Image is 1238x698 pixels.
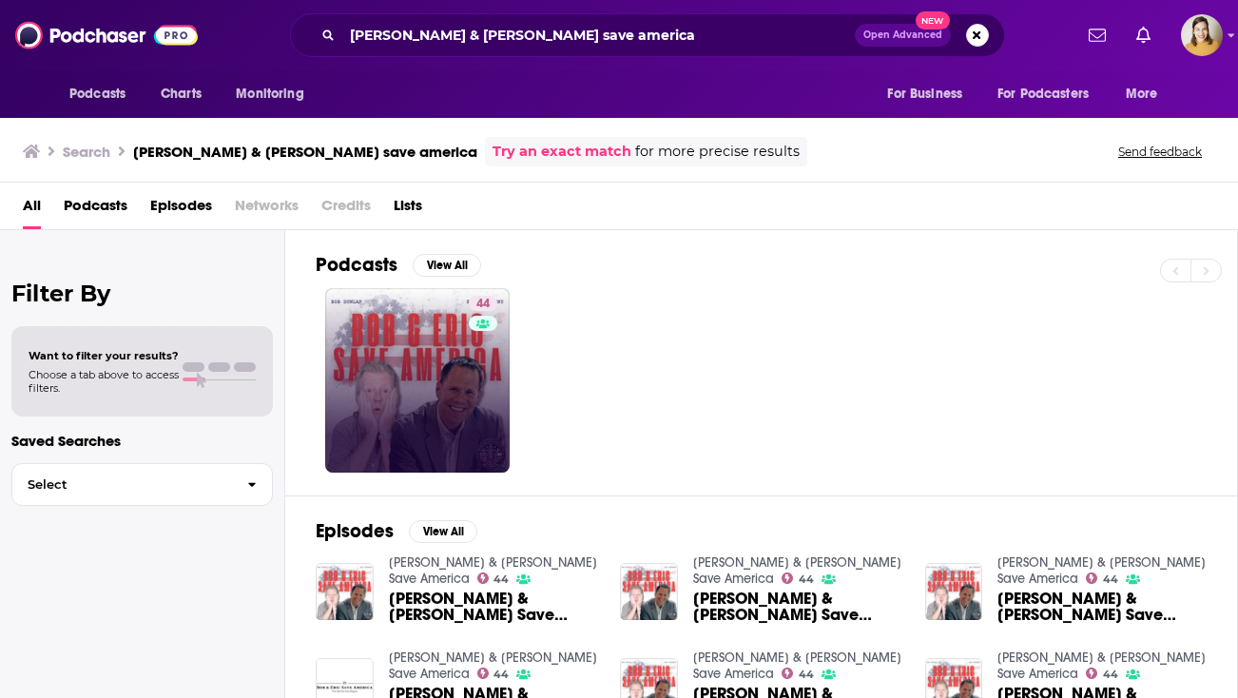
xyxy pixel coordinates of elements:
[342,20,855,50] input: Search podcasts, credits, & more...
[409,520,477,543] button: View All
[1103,575,1118,584] span: 44
[799,575,814,584] span: 44
[15,17,198,53] img: Podchaser - Follow, Share and Rate Podcasts
[799,670,814,679] span: 44
[56,76,150,112] button: open menu
[29,368,179,395] span: Choose a tab above to access filters.
[1112,76,1182,112] button: open menu
[1181,14,1223,56] span: Logged in as rebecca77781
[476,295,490,314] span: 44
[133,143,477,161] h3: [PERSON_NAME] & [PERSON_NAME] save america
[222,76,328,112] button: open menu
[1129,19,1158,51] a: Show notifications dropdown
[874,76,986,112] button: open menu
[997,81,1089,107] span: For Podcasters
[11,463,273,506] button: Select
[316,519,394,543] h2: Episodes
[477,668,510,679] a: 44
[1181,14,1223,56] button: Show profile menu
[321,190,371,229] span: Credits
[235,190,299,229] span: Networks
[916,11,950,29] span: New
[394,190,422,229] a: Lists
[782,572,814,584] a: 44
[1081,19,1113,51] a: Show notifications dropdown
[693,554,901,587] a: Bob & Eric Save America
[150,190,212,229] a: Episodes
[693,591,902,623] a: Bob & Eric Save America, Ep 43
[413,254,481,277] button: View All
[1181,14,1223,56] img: User Profile
[11,280,273,307] h2: Filter By
[493,670,509,679] span: 44
[12,478,232,491] span: Select
[23,190,41,229] a: All
[1086,572,1118,584] a: 44
[925,563,983,621] img: Bob & Eric Save America, Ep 34
[316,563,374,621] img: Bob & Eric Save America, Ep 35
[693,650,901,682] a: Bob & Eric Save America
[148,76,213,112] a: Charts
[389,554,597,587] a: Bob & Eric Save America
[29,349,179,362] span: Want to filter your results?
[290,13,1005,57] div: Search podcasts, credits, & more...
[997,554,1206,587] a: Bob & Eric Save America
[389,650,597,682] a: Bob & Eric Save America
[389,591,598,623] span: [PERSON_NAME] & [PERSON_NAME] Save America, Ep 35
[316,253,397,277] h2: Podcasts
[620,563,678,621] img: Bob & Eric Save America, Ep 43
[887,81,962,107] span: For Business
[69,81,126,107] span: Podcasts
[64,190,127,229] a: Podcasts
[855,24,951,47] button: Open AdvancedNew
[316,253,481,277] a: PodcastsView All
[1103,670,1118,679] span: 44
[997,650,1206,682] a: Bob & Eric Save America
[11,432,273,450] p: Saved Searches
[325,288,510,473] a: 44
[985,76,1116,112] button: open menu
[63,143,110,161] h3: Search
[477,572,510,584] a: 44
[997,591,1207,623] a: Bob & Eric Save America, Ep 34
[1086,668,1118,679] a: 44
[316,519,477,543] a: EpisodesView All
[1112,144,1208,160] button: Send feedback
[493,575,509,584] span: 44
[469,296,497,311] a: 44
[236,81,303,107] span: Monitoring
[863,30,942,40] span: Open Advanced
[693,591,902,623] span: [PERSON_NAME] & [PERSON_NAME] Save America, Ep 43
[1126,81,1158,107] span: More
[493,141,631,163] a: Try an exact match
[389,591,598,623] a: Bob & Eric Save America, Ep 35
[635,141,800,163] span: for more precise results
[782,668,814,679] a: 44
[997,591,1207,623] span: [PERSON_NAME] & [PERSON_NAME] Save America, Ep 34
[161,81,202,107] span: Charts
